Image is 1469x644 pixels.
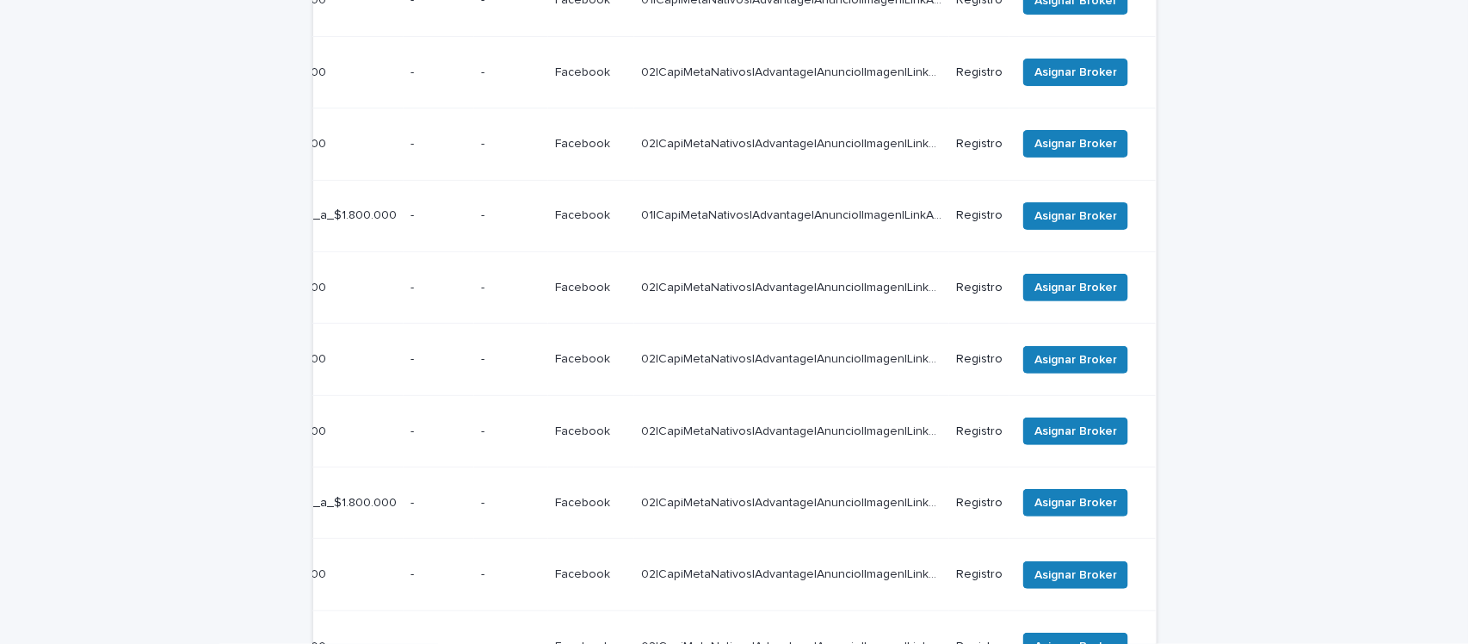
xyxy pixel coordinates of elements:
p: Registro [956,424,1003,439]
p: - [410,352,467,367]
p: - [410,567,467,582]
p: - [481,352,541,367]
p: - [481,567,541,582]
p: Registro [956,65,1003,80]
p: - [410,208,467,223]
p: Facebook [555,492,614,511]
button: Asignar Broker [1023,274,1128,301]
p: 02|CapiMetaNativos|Advantage|Anuncio|Imagen|LinkAd|AON|Agosto|2025|Capitalizarme|UF|Nueva_Calif [641,421,946,439]
p: - [410,281,467,295]
p: - [481,137,541,152]
button: Asignar Broker [1023,418,1128,445]
p: 02|CapiMetaNativos|Advantage|Anuncio|Imagen|LinkAd|AON|Agosto|2025|Capitalizarme|UF|Nueva_Calif [641,277,946,295]
p: Registro [956,567,1003,582]
span: Asignar Broker [1034,279,1117,296]
p: Registro [956,281,1003,295]
button: Asignar Broker [1023,489,1128,517]
button: Asignar Broker [1023,346,1128,374]
span: Asignar Broker [1034,135,1117,152]
span: Asignar Broker [1034,207,1117,225]
p: - [410,137,467,152]
p: Facebook [555,133,614,152]
p: - [481,65,541,80]
p: Facebook [555,277,614,295]
span: Asignar Broker [1034,423,1117,440]
p: Registro [956,208,1003,223]
p: - [410,496,467,511]
p: 02|CapiMetaNativos|Advantage|Anuncio|Imagen|LinkAd|Agosto|2025|CapiDays|V1|ObtenerOferta|Complementa [641,133,946,152]
button: Asignar Broker [1023,202,1128,230]
p: Facebook [555,62,614,80]
p: Facebook [555,349,614,367]
p: 02|CapiMetaNativos|Advantage|Anuncio|Imagen|LinkAd|AON|Agosto|2025|Capitalizarme|UF|Nueva_Calif [641,492,946,511]
button: Asignar Broker [1023,59,1128,86]
p: Facebook [555,564,614,582]
p: - [481,424,541,439]
p: - [410,65,467,80]
p: 02|CapiMetaNativos|Advantage|Anuncio|Imagen|LinkAd|AON|Agosto|2025|Capitalizarme|UF|Nueva_Calif [641,564,946,582]
p: 01|CapiMetaNativos|Advantage|Anuncio|Imagen|LinkAd|AON|Agosto|2025|Capitalizarme|SinPie|Nueva_Calif [641,205,946,223]
span: Asignar Broker [1034,567,1117,584]
button: Asignar Broker [1023,561,1128,589]
span: Asignar Broker [1034,64,1117,81]
span: Asignar Broker [1034,351,1117,368]
p: Facebook [555,421,614,439]
p: Registro [956,137,1003,152]
p: Facebook [555,205,614,223]
p: - [481,281,541,295]
p: 02|CapiMetaNativos|Advantage|Anuncio|Imagen|LinkAd|AON|Agosto|2025|Capitalizarme|UF|Nueva_Calif [641,349,946,367]
p: 02|CapiMetaNativos|Advantage|Anuncio|Imagen|LinkAd|AON|Agosto|2025|Capitalizarme|UF|Nueva_Calif [641,62,946,80]
p: - [410,424,467,439]
span: Asignar Broker [1034,494,1117,511]
p: Registro [956,496,1003,511]
p: - [481,208,541,223]
p: Registro [956,352,1003,367]
p: - [481,496,541,511]
button: Asignar Broker [1023,130,1128,158]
